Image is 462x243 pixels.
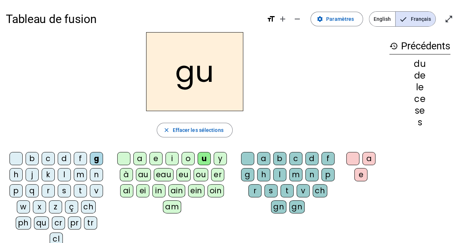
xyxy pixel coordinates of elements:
div: pr [68,216,81,229]
div: s [389,118,450,127]
div: a [257,152,270,165]
h1: Tableau de fusion [6,7,261,31]
div: e [149,152,163,165]
div: in [152,184,165,197]
div: f [321,152,335,165]
div: oin [207,184,224,197]
div: s [58,184,71,197]
div: h [9,168,23,181]
div: ein [188,184,205,197]
h2: gu [146,32,243,111]
div: n [90,168,103,181]
div: f [74,152,87,165]
h3: Précédents [389,38,450,54]
div: ch [313,184,327,197]
span: Français [396,12,435,26]
div: m [289,168,302,181]
div: o [182,152,195,165]
div: t [280,184,294,197]
div: p [321,168,335,181]
mat-button-toggle-group: Language selection [369,11,436,27]
div: ph [16,216,31,229]
div: p [9,184,23,197]
div: cr [52,216,65,229]
div: ain [168,184,186,197]
div: c [42,152,55,165]
div: e [354,168,367,181]
mat-icon: remove [293,15,302,23]
span: Effacer les sélections [172,126,223,134]
div: q [26,184,39,197]
mat-icon: settings [317,16,323,22]
div: à [120,168,133,181]
button: Augmenter la taille de la police [275,12,290,26]
div: gn [271,200,286,213]
div: tr [84,216,97,229]
div: i [165,152,179,165]
div: a [133,152,146,165]
div: se [389,106,450,115]
div: d [58,152,71,165]
div: d [305,152,318,165]
div: de [389,71,450,80]
div: v [90,184,103,197]
div: g [90,152,103,165]
mat-icon: add [278,15,287,23]
div: b [26,152,39,165]
div: du [389,60,450,68]
div: b [273,152,286,165]
button: Paramètres [310,12,363,26]
mat-icon: close [163,127,169,133]
button: Diminuer la taille de la police [290,12,305,26]
div: h [257,168,270,181]
div: r [248,184,261,197]
mat-icon: open_in_full [444,15,453,23]
button: Entrer en plein écran [442,12,456,26]
mat-icon: format_size [267,15,275,23]
div: eu [176,168,191,181]
div: eau [154,168,174,181]
div: le [389,83,450,92]
div: u [198,152,211,165]
div: c [289,152,302,165]
div: ç [65,200,78,213]
div: j [26,168,39,181]
div: s [264,184,278,197]
div: a [362,152,375,165]
div: x [33,200,46,213]
div: ch [81,200,96,213]
span: Paramètres [326,15,354,23]
mat-icon: history [389,42,398,50]
div: er [211,168,224,181]
div: ei [136,184,149,197]
div: g [241,168,254,181]
div: t [74,184,87,197]
div: au [136,168,151,181]
div: r [42,184,55,197]
div: k [42,168,55,181]
div: ai [120,184,133,197]
div: z [49,200,62,213]
div: v [297,184,310,197]
div: ou [194,168,208,181]
div: qu [34,216,49,229]
div: n [305,168,318,181]
div: w [17,200,30,213]
div: m [74,168,87,181]
div: am [163,200,181,213]
div: ce [389,95,450,103]
div: y [214,152,227,165]
div: gn [289,200,305,213]
span: English [369,12,395,26]
div: l [58,168,71,181]
div: l [273,168,286,181]
button: Effacer les sélections [157,123,232,137]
